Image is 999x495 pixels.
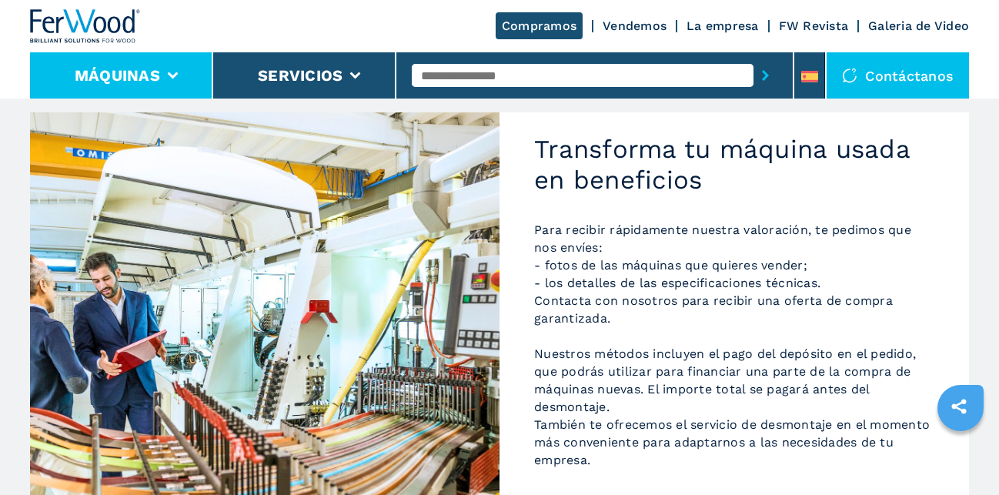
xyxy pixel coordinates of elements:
[30,9,141,43] img: Ferwood
[496,12,583,39] a: Compramos
[779,18,849,33] a: FW Revista
[687,18,759,33] a: La empresa
[934,426,987,483] iframe: Chat
[258,66,342,85] button: Servicios
[534,134,934,195] h2: Transforma tu máquina usada en beneficios
[534,221,934,469] p: Para recibir rápidamente nuestra valoración, te pedimos que nos envíes: - fotos de las máquinas q...
[868,18,969,33] a: Galeria de Video
[603,18,667,33] a: Vendemos
[940,387,978,426] a: sharethis
[75,66,160,85] button: Máquinas
[827,52,969,99] div: Contáctanos
[842,68,857,83] img: Contáctanos
[753,58,777,93] button: submit-button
